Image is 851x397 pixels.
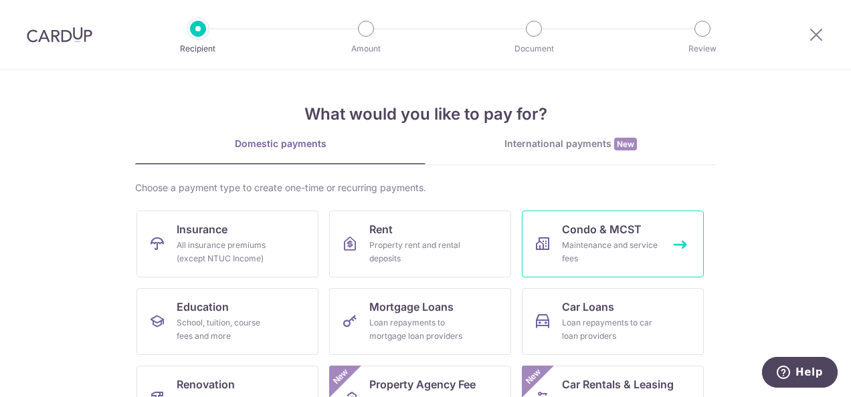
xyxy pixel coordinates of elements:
[562,239,658,265] div: Maintenance and service fees
[369,316,466,343] div: Loan repayments to mortgage loan providers
[522,288,704,355] a: Car LoansLoan repayments to car loan providers
[653,42,752,55] p: Review
[316,42,415,55] p: Amount
[177,299,229,315] span: Education
[135,137,425,150] div: Domestic payments
[369,299,454,315] span: Mortgage Loans
[761,357,838,390] iframe: Opens a widget where you can find more information
[177,376,235,392] span: Renovation
[136,211,318,277] a: InsuranceAll insurance premiums (except NTUC Income)
[135,102,716,126] h4: What would you like to pay for?
[562,299,614,315] span: Car Loans
[523,366,545,388] span: New
[425,137,716,151] div: International payments
[369,239,466,265] div: Property rent and rental deposits
[135,181,716,194] div: Choose a payment type to create one-time or recurring payments.
[369,221,393,237] span: Rent
[562,221,642,237] span: Condo & MCST
[369,376,476,392] span: Property Agency Fee
[562,316,658,343] div: Loan repayments to car loan providers
[34,9,62,21] span: Help
[329,288,511,355] a: Mortgage LoansLoan repayments to mortgage loan providers
[484,42,583,55] p: Document
[149,42,248,55] p: Recipient
[562,376,674,392] span: Car Rentals & Leasing
[614,138,637,150] span: New
[329,211,511,277] a: RentProperty rent and rental deposits
[522,211,704,277] a: Condo & MCSTMaintenance and service fees
[177,221,227,237] span: Insurance
[177,316,273,343] div: School, tuition, course fees and more
[330,366,352,388] span: New
[27,27,92,43] img: CardUp
[177,239,273,265] div: All insurance premiums (except NTUC Income)
[136,288,318,355] a: EducationSchool, tuition, course fees and more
